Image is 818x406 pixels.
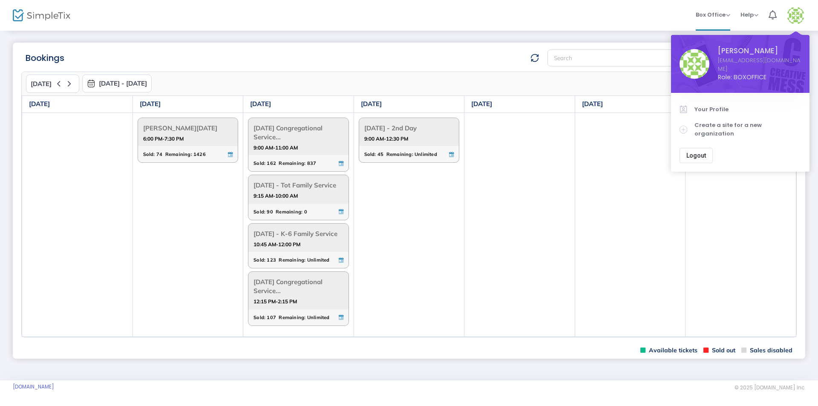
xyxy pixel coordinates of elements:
[253,313,265,322] span: Sold:
[193,150,206,159] span: 1426
[718,56,801,73] a: [EMAIL_ADDRESS][DOMAIN_NAME]
[253,275,343,297] span: [DATE] Congregational Service...
[267,255,276,265] span: 123
[253,207,265,216] span: Sold:
[680,101,801,118] a: Your Profile
[253,239,300,250] strong: 10:45 AM-12:00 PM
[307,313,330,322] span: Unlimited
[718,46,801,56] span: [PERSON_NAME]
[165,150,192,159] span: Remaining:
[279,255,305,265] span: Remaining:
[377,150,383,159] span: 45
[279,158,305,168] span: Remaining:
[143,121,233,135] span: [PERSON_NAME][DATE]
[143,150,155,159] span: Sold:
[530,54,539,62] img: refresh-data
[304,207,307,216] span: 0
[253,121,343,144] span: [DATE] Congregational Service...
[686,152,706,159] span: Logout
[354,96,464,113] th: [DATE]
[267,158,276,168] span: 162
[279,313,305,322] span: Remaining:
[680,148,713,163] button: Logout
[267,207,273,216] span: 90
[132,96,243,113] th: [DATE]
[386,150,413,159] span: Remaining:
[364,150,376,159] span: Sold:
[307,158,317,168] span: 837
[575,96,686,113] th: [DATE]
[740,11,758,19] span: Help
[253,296,297,307] strong: 12:15 PM-2:15 PM
[13,383,54,390] a: [DOMAIN_NAME]
[87,79,95,88] img: monthly
[694,121,801,138] span: Create a site for a new organization
[253,142,298,153] strong: 9:00 AM-11:00 AM
[82,75,152,92] button: [DATE] - [DATE]
[276,207,302,216] span: Remaining:
[364,121,454,135] span: [DATE] - 2nd Day
[156,150,162,159] span: 74
[718,73,801,82] span: Role: BOXOFFICE
[364,133,408,144] strong: 9:00 AM-12:30 PM
[464,96,575,113] th: [DATE]
[734,384,805,391] span: © 2025 [DOMAIN_NAME] Inc.
[253,255,265,265] span: Sold:
[694,105,801,114] span: Your Profile
[26,52,64,64] m-panel-title: Bookings
[547,49,733,67] input: Search
[243,96,354,113] th: [DATE]
[640,346,697,354] span: Available tickets
[415,150,437,159] span: Unlimited
[703,346,735,354] span: Sold out
[680,117,801,141] a: Create a site for a new organization
[253,227,343,240] span: [DATE] - K-6 Family Service
[696,11,730,19] span: Box Office
[26,75,79,93] button: [DATE]
[143,133,184,144] strong: 6:00 PM-7:30 PM
[253,179,343,192] span: [DATE] - Tot Family Service
[31,80,52,88] span: [DATE]
[253,190,298,201] strong: 9:15 AM-10:00 AM
[307,255,330,265] span: Unlimited
[253,158,265,168] span: Sold:
[22,96,133,113] th: [DATE]
[267,313,276,322] span: 107
[741,346,792,354] span: Sales disabled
